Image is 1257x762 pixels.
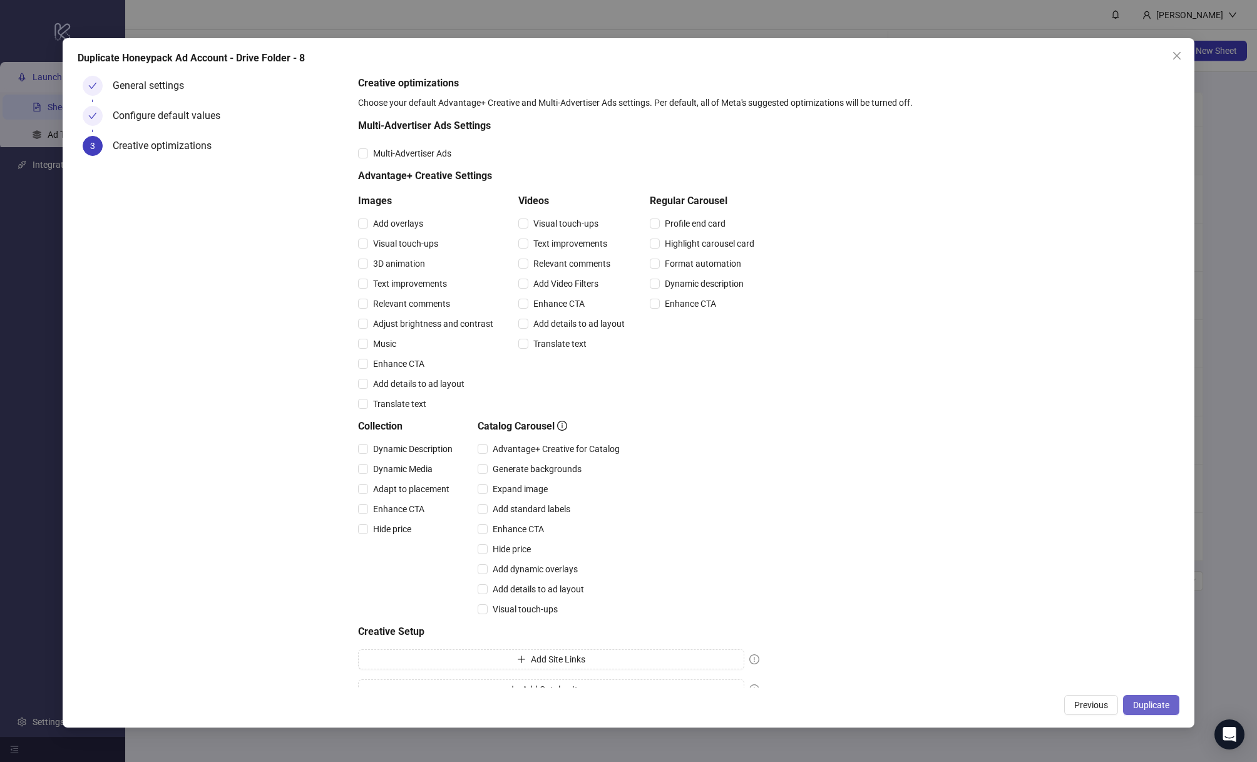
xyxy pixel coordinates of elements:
span: Enhance CTA [660,297,721,311]
h5: Creative Setup [358,624,759,639]
h5: Regular Carousel [650,193,759,209]
h5: Videos [518,193,630,209]
span: Relevant comments [368,297,455,311]
span: info-circle [557,421,567,431]
span: Enhance CTA [528,297,590,311]
span: Generate backgrounds [488,462,587,476]
span: Enhance CTA [368,502,429,516]
span: Enhance CTA [488,522,549,536]
span: Profile end card [660,217,731,230]
span: Adjust brightness and contrast [368,317,498,331]
span: Relevant comments [528,257,615,270]
span: Add Site Links [531,654,585,664]
button: Close [1167,46,1187,66]
span: Add details to ad layout [528,317,630,331]
span: Visual touch-ups [368,237,443,250]
span: Multi-Advertiser Ads [368,147,456,160]
span: Dynamic Description [368,442,458,456]
span: 3D animation [368,257,430,270]
span: Advantage+ Creative for Catalog [488,442,625,456]
span: Format automation [660,257,746,270]
div: Choose your default Advantage+ Creative and Multi-Advertiser Ads settings. Per default, all of Me... [358,96,1174,110]
div: Open Intercom Messenger [1214,719,1244,749]
h5: Collection [358,419,458,434]
button: Add Catalog Items [358,679,744,699]
div: Configure default values [113,106,230,126]
span: close [1172,51,1182,61]
h5: Multi-Advertiser Ads Settings [358,118,759,133]
span: Hide price [368,522,416,536]
span: Add dynamic overlays [488,562,583,576]
span: exclamation-circle [749,684,759,694]
span: Translate text [368,397,431,411]
h5: Images [358,193,498,209]
span: Previous [1074,700,1108,710]
span: Dynamic Media [368,462,438,476]
span: Text improvements [368,277,452,291]
div: Duplicate Honeypack Ad Account - Drive Folder - 8 [78,51,1179,66]
button: Add Site Links [358,649,744,669]
span: Adapt to placement [368,482,454,496]
span: Add Video Filters [528,277,603,291]
span: check [88,111,97,120]
span: Dynamic description [660,277,749,291]
h5: Creative optimizations [358,76,1174,91]
span: Duplicate [1133,700,1169,710]
span: Hide price [488,542,536,556]
button: Previous [1064,695,1118,715]
span: exclamation-circle [749,654,759,664]
span: Add Catalog Items [522,684,594,694]
span: Translate text [528,337,592,351]
button: Duplicate [1123,695,1179,715]
span: Text improvements [528,237,612,250]
span: check [88,81,97,90]
span: Visual touch-ups [488,602,563,616]
h5: Advantage+ Creative Settings [358,168,759,183]
span: Enhance CTA [368,357,429,371]
span: plus [517,655,526,664]
span: Visual touch-ups [528,217,603,230]
span: Add details to ad layout [488,582,589,596]
div: General settings [113,76,194,96]
h5: Catalog Carousel [478,419,625,434]
div: Creative optimizations [113,136,222,156]
span: Add overlays [368,217,428,230]
span: Music [368,337,401,351]
span: 3 [90,141,95,151]
span: Add standard labels [488,502,575,516]
span: Add details to ad layout [368,377,469,391]
span: Expand image [488,482,553,496]
span: plus [508,685,517,694]
span: Highlight carousel card [660,237,759,250]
